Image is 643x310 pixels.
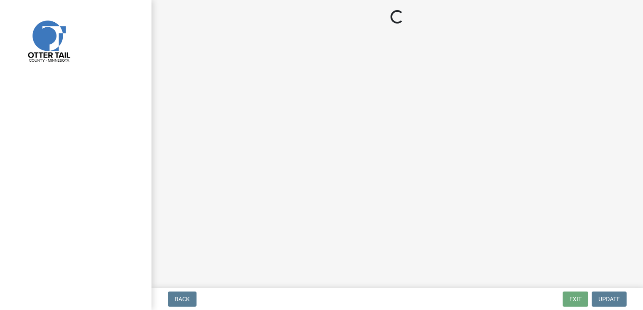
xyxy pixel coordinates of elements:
button: Update [592,292,627,307]
button: Exit [563,292,588,307]
span: Back [175,296,190,302]
img: Otter Tail County, Minnesota [17,9,80,72]
button: Back [168,292,197,307]
span: Update [598,296,620,302]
